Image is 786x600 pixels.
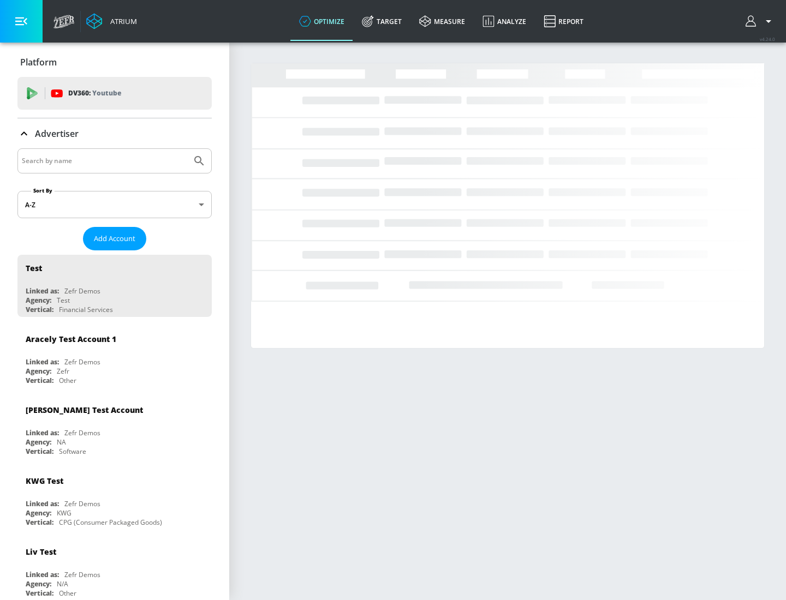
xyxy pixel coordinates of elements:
div: Vertical: [26,376,53,385]
div: Platform [17,47,212,77]
span: Add Account [94,232,135,245]
a: Report [535,2,592,41]
a: Target [353,2,410,41]
div: KWG [57,508,72,518]
div: KWG TestLinked as:Zefr DemosAgency:KWGVertical:CPG (Consumer Packaged Goods) [17,467,212,530]
div: N/A [57,579,68,589]
span: v 4.24.0 [760,36,775,42]
div: Linked as: [26,428,59,437]
div: Zefr Demos [64,570,100,579]
div: Vertical: [26,518,53,527]
div: Linked as: [26,286,59,296]
p: DV360: [68,87,121,99]
div: Linked as: [26,357,59,367]
div: Zefr [57,367,69,376]
div: NA [57,437,66,447]
div: Zefr Demos [64,428,100,437]
div: Aracely Test Account 1Linked as:Zefr DemosAgency:ZefrVertical:Other [17,326,212,388]
div: CPG (Consumer Packaged Goods) [59,518,162,527]
div: A-Z [17,191,212,218]
div: Agency: [26,437,51,447]
div: Financial Services [59,305,113,314]
div: TestLinked as:Zefr DemosAgency:TestVertical:Financial Services [17,255,212,317]
div: Software [59,447,86,456]
div: Test [57,296,70,305]
div: Test [26,263,42,273]
div: Other [59,589,76,598]
input: Search by name [22,154,187,168]
div: Other [59,376,76,385]
a: measure [410,2,474,41]
div: KWG Test [26,476,63,486]
div: [PERSON_NAME] Test AccountLinked as:Zefr DemosAgency:NAVertical:Software [17,397,212,459]
div: Zefr Demos [64,286,100,296]
p: Advertiser [35,128,79,140]
a: optimize [290,2,353,41]
div: Linked as: [26,570,59,579]
div: Vertical: [26,589,53,598]
div: Agency: [26,508,51,518]
div: [PERSON_NAME] Test Account [26,405,143,415]
div: Atrium [106,16,137,26]
div: Zefr Demos [64,499,100,508]
div: Aracely Test Account 1 [26,334,116,344]
div: Vertical: [26,305,53,314]
div: Linked as: [26,499,59,508]
div: Agency: [26,579,51,589]
div: Zefr Demos [64,357,100,367]
label: Sort By [31,187,55,194]
div: Agency: [26,367,51,376]
div: Advertiser [17,118,212,149]
p: Platform [20,56,57,68]
div: DV360: Youtube [17,77,212,110]
div: Agency: [26,296,51,305]
button: Add Account [83,227,146,250]
div: Liv Test [26,547,56,557]
a: Analyze [474,2,535,41]
a: Atrium [86,13,137,29]
p: Youtube [92,87,121,99]
div: Vertical: [26,447,53,456]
